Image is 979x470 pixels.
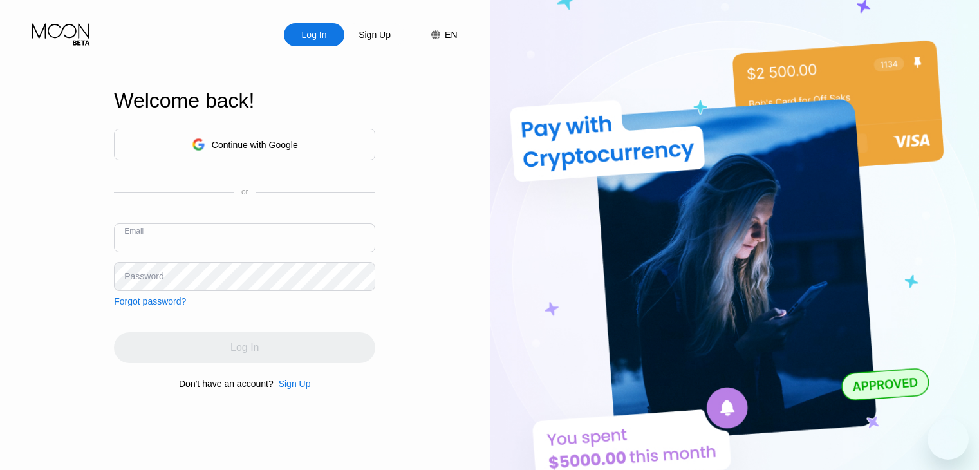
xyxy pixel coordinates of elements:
[928,418,969,460] iframe: Button to launch messaging window
[344,23,405,46] div: Sign Up
[114,89,375,113] div: Welcome back!
[279,379,311,389] div: Sign Up
[124,227,144,236] div: Email
[179,379,274,389] div: Don't have an account?
[124,271,163,281] div: Password
[274,379,311,389] div: Sign Up
[301,28,328,41] div: Log In
[114,296,186,306] div: Forgot password?
[241,187,248,196] div: or
[212,140,298,150] div: Continue with Google
[284,23,344,46] div: Log In
[418,23,457,46] div: EN
[357,28,392,41] div: Sign Up
[445,30,457,40] div: EN
[114,129,375,160] div: Continue with Google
